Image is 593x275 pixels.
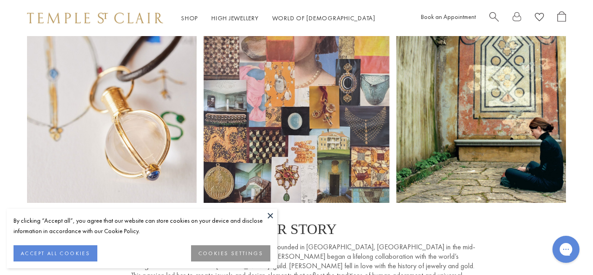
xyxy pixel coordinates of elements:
[211,14,259,22] a: High JewelleryHigh Jewellery
[116,221,477,238] p: OUR STORY
[14,245,97,261] button: ACCEPT ALL COOKIES
[27,13,163,23] img: Temple St. Clair
[557,11,566,25] a: Open Shopping Bag
[181,13,375,24] nav: Main navigation
[181,14,198,22] a: ShopShop
[535,11,544,25] a: View Wishlist
[272,14,375,22] a: World of [DEMOGRAPHIC_DATA]World of [DEMOGRAPHIC_DATA]
[14,215,270,236] div: By clicking “Accept all”, you agree that our website can store cookies on your device and disclos...
[489,11,499,25] a: Search
[421,13,476,21] a: Book an Appointment
[191,245,270,261] button: COOKIES SETTINGS
[548,233,584,266] iframe: Gorgias live chat messenger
